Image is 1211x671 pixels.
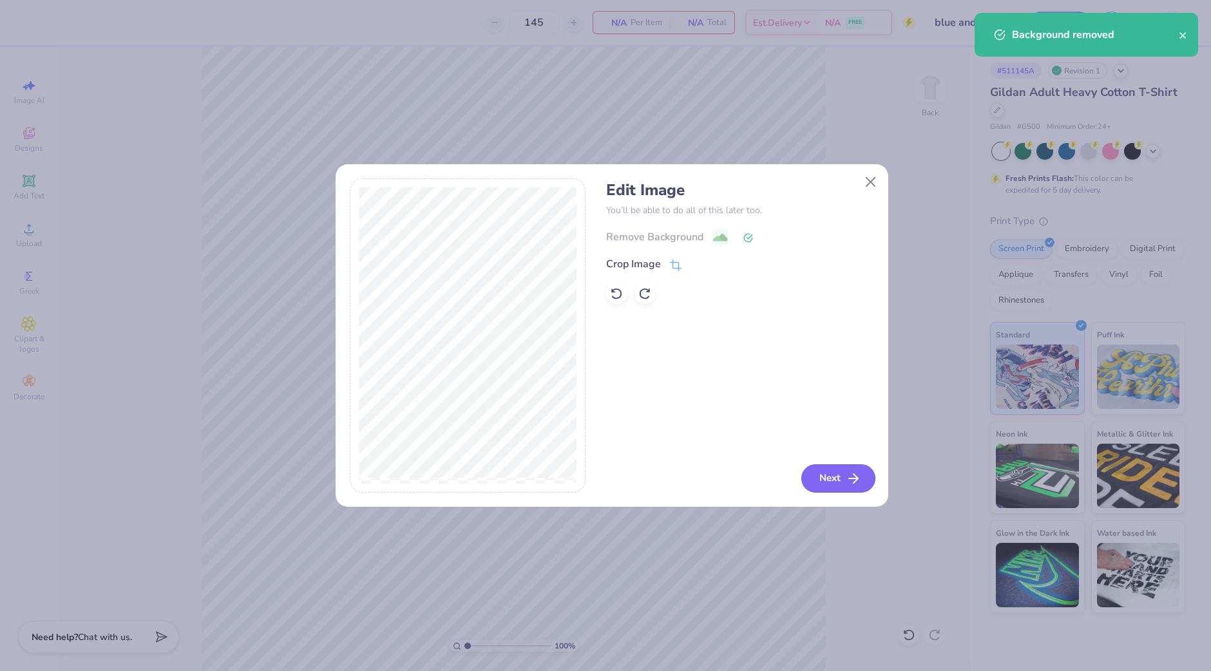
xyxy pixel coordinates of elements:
[606,181,873,200] h4: Edit Image
[606,256,661,272] div: Crop Image
[801,464,875,493] button: Next
[858,169,882,194] button: Close
[606,203,873,217] p: You’ll be able to do all of this later too.
[1179,27,1188,43] button: close
[1012,27,1179,43] div: Background removed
